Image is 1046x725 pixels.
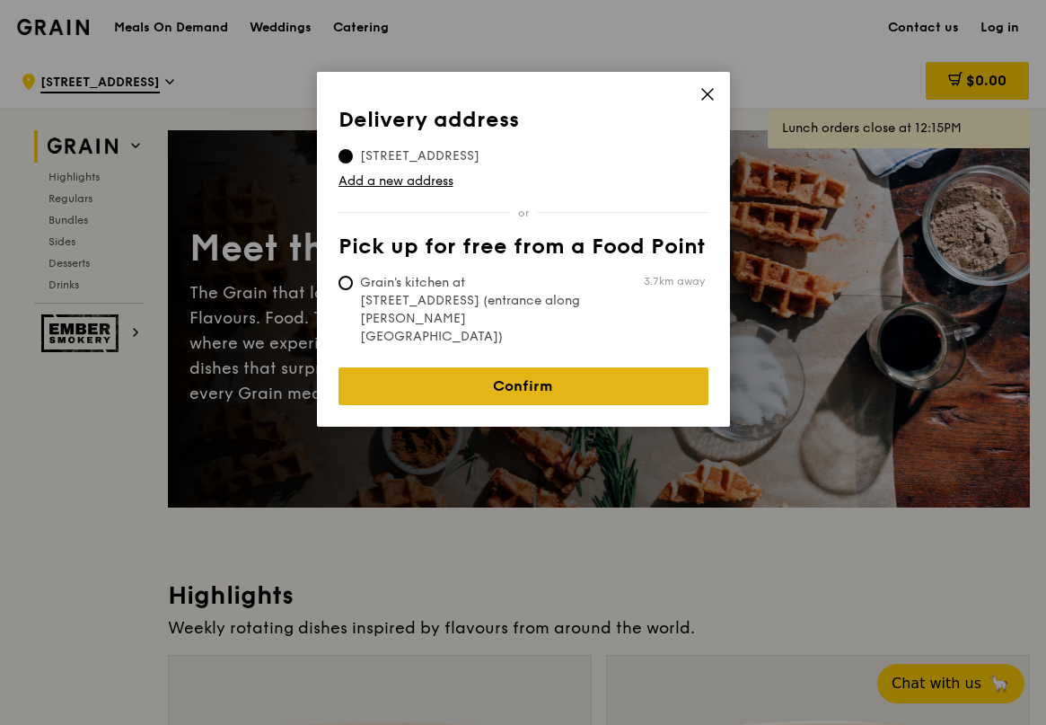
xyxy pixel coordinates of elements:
[338,108,708,140] th: Delivery address
[338,234,708,267] th: Pick up for free from a Food Point
[338,172,708,190] a: Add a new address
[338,274,606,346] span: Grain's kitchen at [STREET_ADDRESS] (entrance along [PERSON_NAME][GEOGRAPHIC_DATA])
[644,274,705,288] span: 3.7km away
[338,149,353,164] input: [STREET_ADDRESS]
[338,367,708,405] a: Confirm
[338,276,353,290] input: Grain's kitchen at [STREET_ADDRESS] (entrance along [PERSON_NAME][GEOGRAPHIC_DATA])3.7km away
[338,147,501,165] span: [STREET_ADDRESS]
